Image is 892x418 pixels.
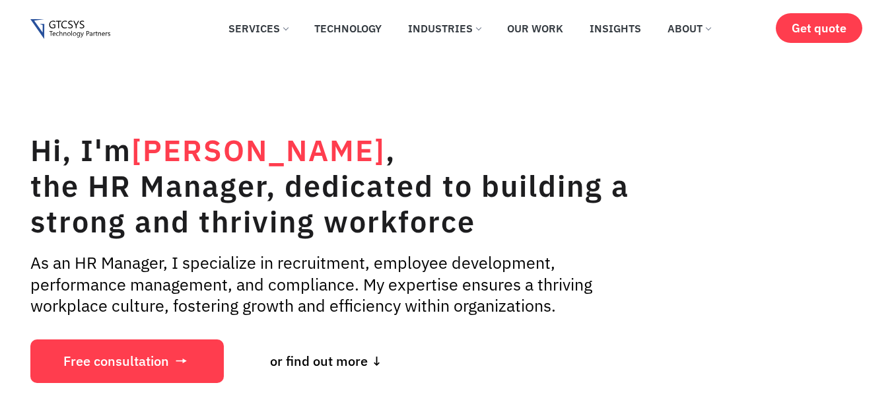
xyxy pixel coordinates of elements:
span: Get quote [792,21,846,35]
a: Services [219,14,298,43]
a: or find out more ↓ [237,339,415,383]
a: About [658,14,720,43]
span: or find out more ↓ [270,355,382,368]
a: Industries [398,14,491,43]
p: As an HR Manager, I specialize in recruitment, employee development, performance management, and ... [30,252,654,317]
span: [PERSON_NAME] [131,131,386,169]
a: Technology [304,14,392,43]
img: Gtcsys logo [30,19,110,40]
a: Insights [580,14,651,43]
a: Get quote [776,13,862,43]
span: Free consultation [63,355,169,368]
a: Our Work [497,14,573,43]
h1: Hi, I'm , the HR Manager, dedicated to building a strong and thriving workforce [30,132,654,239]
a: Free consultation [30,339,224,383]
